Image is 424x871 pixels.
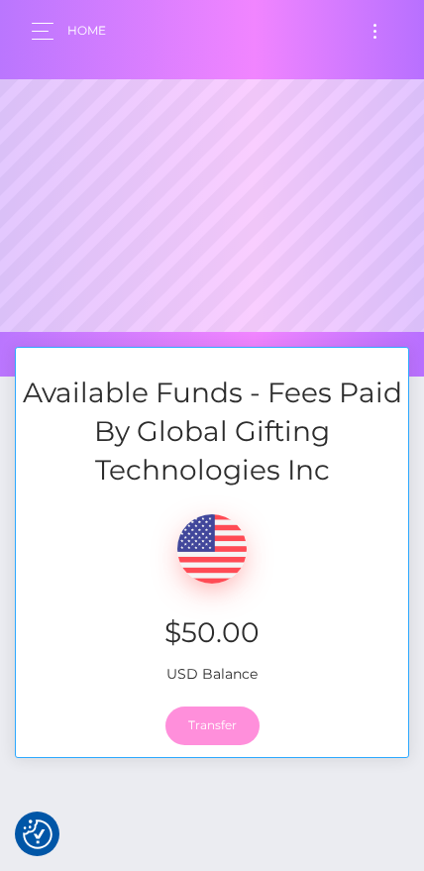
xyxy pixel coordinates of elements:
[23,819,53,849] img: Revisit consent button
[16,374,408,490] h3: Available Funds - Fees Paid By Global Gifting Technologies Inc
[23,819,53,849] button: Consent Preferences
[31,613,393,652] h3: $50.00
[67,10,106,52] a: Home
[16,490,408,695] div: USD Balance
[357,18,393,45] button: Toggle navigation
[165,707,260,744] a: Transfer
[177,514,247,584] img: USD.png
